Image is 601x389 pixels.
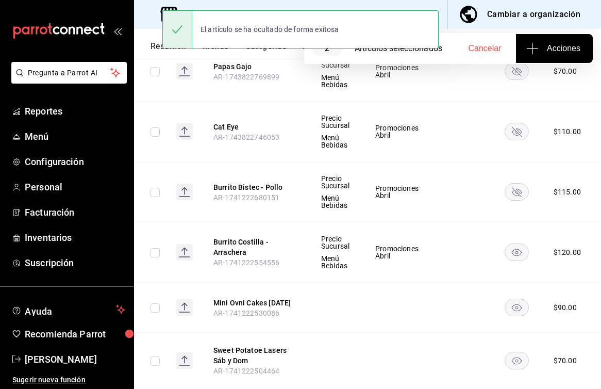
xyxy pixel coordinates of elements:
[25,303,112,316] span: Ayuda
[375,185,419,199] span: Promociones Abril
[213,182,296,192] button: edit-product-location
[28,68,111,78] span: Pregunta a Parrot AI
[554,66,577,76] div: $ 70.00
[25,155,125,169] span: Configuración
[213,73,279,81] span: AR-1743822769899
[213,309,279,317] span: AR-1741222530086
[554,247,581,257] div: $ 120.00
[375,245,419,260] span: Promociones Abril
[11,62,127,84] button: Pregunta a Parrot AI
[554,355,577,366] div: $ 70.00
[213,193,279,202] span: AR-1741222680151
[321,255,349,269] span: Menú Bebidas
[25,352,125,366] span: [PERSON_NAME]
[25,129,125,143] span: Menú
[516,34,593,63] button: Acciones
[321,134,349,149] span: Menú Bebidas
[25,327,125,341] span: Recomienda Parrot
[25,205,125,219] span: Facturación
[454,34,516,63] button: Cancelar
[213,298,296,308] button: edit-product-location
[505,299,529,316] button: availability-product
[554,126,581,137] div: $ 110.00
[375,124,419,139] span: Promociones Abril
[321,115,349,129] span: Precio Sucursal
[213,133,279,141] span: AR-1743822746053
[213,237,296,257] button: edit-product-location
[469,44,502,53] span: Cancelar
[505,62,529,80] button: availability-product
[505,244,529,261] button: availability-product
[213,61,296,72] button: edit-product-location
[554,302,577,313] div: $ 90.00
[213,345,296,366] button: edit-product-location
[113,27,122,35] button: open_drawer_menu
[151,41,186,59] button: Resumen
[25,256,125,270] span: Suscripción
[321,235,349,250] span: Precio Sucursal
[213,122,296,132] button: edit-product-location
[321,175,349,189] span: Precio Sucursal
[505,183,529,201] button: availability-product
[375,64,419,78] span: Promociones Abril
[554,187,581,197] div: $ 115.00
[12,375,125,385] span: Sugerir nueva función
[321,74,349,88] span: Menú Bebidas
[192,18,347,41] div: El artículo se ha ocultado de forma exitosa
[505,352,529,369] button: availability-product
[7,75,127,86] a: Pregunta a Parrot AI
[321,194,349,209] span: Menú Bebidas
[505,123,529,140] button: availability-product
[487,7,580,22] div: Cambiar a organización
[528,42,580,55] span: Acciones
[213,258,279,267] span: AR-1741222554556
[25,231,125,245] span: Inventarios
[25,104,125,118] span: Reportes
[321,54,349,69] span: Precio Sucursal
[213,367,279,375] span: AR-1741222504464
[25,180,125,194] span: Personal
[151,41,601,59] div: navigation tabs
